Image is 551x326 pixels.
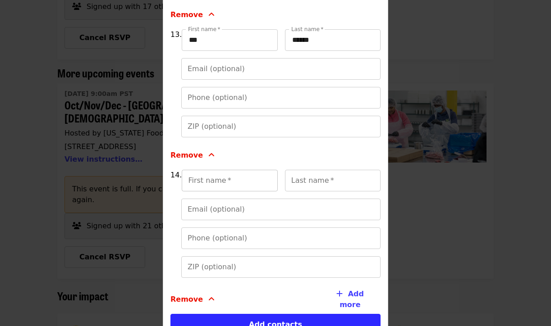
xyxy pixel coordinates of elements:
[182,29,277,51] input: First name
[181,87,381,109] input: Phone (optional)
[181,227,381,249] input: Phone (optional)
[285,170,381,191] input: Last name
[170,4,215,26] button: Remove
[170,9,203,20] span: Remove
[181,199,381,220] input: Email (optional)
[170,285,215,314] button: Remove
[170,150,203,161] span: Remove
[181,116,381,137] input: ZIP (optional)
[291,27,323,32] label: Last name
[181,256,381,278] input: ZIP (optional)
[170,145,215,166] button: Remove
[340,290,364,309] span: Add more
[170,171,182,179] span: 14.
[170,294,203,305] span: Remove
[181,58,381,80] input: Email (optional)
[208,151,215,159] i: angle-up icon
[208,10,215,19] i: angle-up icon
[182,170,277,191] input: First name
[208,295,215,303] i: angle-up icon
[311,285,381,314] button: Add more
[285,29,381,51] input: Last name
[188,27,220,32] label: First name
[170,30,182,39] span: 13.
[336,290,343,298] i: plus icon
